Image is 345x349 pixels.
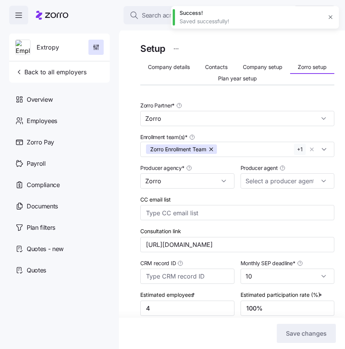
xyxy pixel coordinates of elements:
button: Search across Zorro... [124,6,276,24]
span: Zorro setup [298,64,327,70]
label: Estimated employees [140,291,196,299]
div: Saved successfully! [180,18,322,25]
span: Employees [27,116,57,126]
a: Documents [9,195,110,217]
span: Producer agency * [140,164,185,172]
a: Overview [9,89,110,110]
a: Zorro Pay [9,131,110,153]
span: Zorro Pay [27,138,54,147]
label: CC email list [140,195,171,204]
button: Save changes [277,324,336,343]
span: Producer agent [241,164,278,172]
a: Plan filters [9,217,110,238]
a: Payroll [9,153,110,174]
span: Back to all employers [15,67,87,77]
input: Type CC email list [146,208,313,218]
span: Quotes - new [27,244,64,254]
span: Quotes [27,266,46,275]
span: Compliance [27,180,60,190]
a: Quotes [9,259,110,281]
div: Success! [180,9,322,17]
label: Consultation link [140,227,181,235]
span: Contacts [205,64,228,70]
span: Company setup [243,64,282,70]
span: Plan filters [27,223,55,232]
button: Back to all employers [12,64,90,80]
span: Documents [27,202,58,211]
input: Consultation link [140,237,334,252]
label: Estimated participation rate (%) [241,291,324,299]
span: Save changes [286,329,327,338]
input: Select the monthly SEP deadline [241,269,335,284]
input: Select a producer agency [140,173,234,189]
span: Enrollment team(s) * [140,133,188,141]
input: Enter percent enrolled [241,301,335,316]
span: Plan year setup [218,76,257,81]
img: Employer logo [16,40,30,55]
span: Monthly SEP deadline * [241,259,295,267]
button: +1 [294,144,306,155]
span: Extropy [37,43,59,52]
a: Quotes - new [9,238,110,259]
input: Select a partner [140,111,334,126]
span: Overview [27,95,53,104]
span: Zorro Enrollment Team [150,144,206,154]
a: Compliance [9,174,110,195]
a: Employees [9,110,110,131]
span: Search across Zorro... [142,11,204,20]
span: Company details [148,64,190,70]
span: Zorro Partner * [140,102,175,109]
h1: Setup [140,43,165,54]
input: Enter total employees [140,301,234,316]
span: Payroll [27,159,46,168]
input: Select a producer agent [241,173,335,189]
span: CRM record ID [140,259,176,267]
input: Type CRM record ID [140,269,234,284]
